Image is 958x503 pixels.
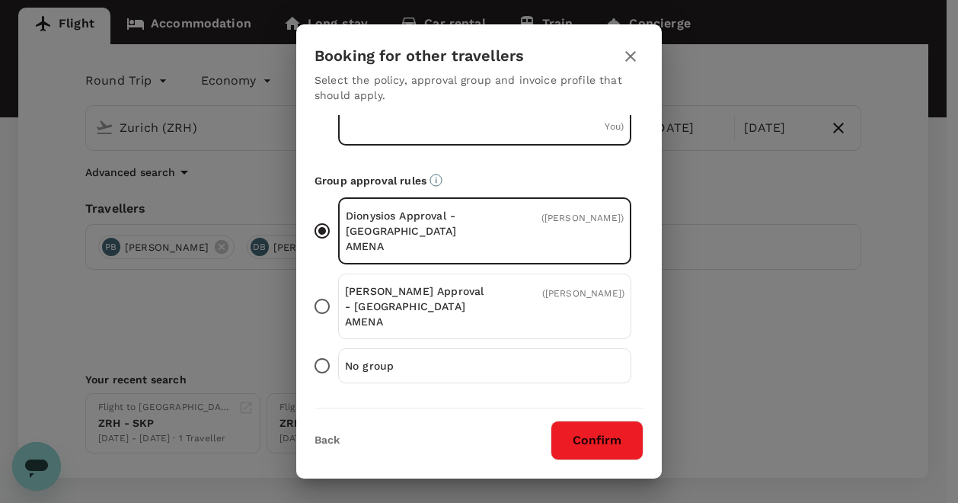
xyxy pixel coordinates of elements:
span: ( [PERSON_NAME] ) [542,288,624,299]
p: Dionysios Approval - [GEOGRAPHIC_DATA] AMENA [346,208,485,254]
p: Group approval rules [315,173,643,188]
span: ( [PERSON_NAME] ) [541,213,624,223]
button: Back [315,434,340,447]
p: No group [345,358,485,373]
p: [PERSON_NAME] Approval - [GEOGRAPHIC_DATA] AMENA [345,284,485,329]
h3: Booking for other travellers [315,47,524,65]
p: Select the policy, approval group and invoice profile that should apply. [315,72,643,103]
svg: Default approvers or custom approval rules (if available) are based on the user group. [430,174,442,187]
button: Confirm [551,421,643,460]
